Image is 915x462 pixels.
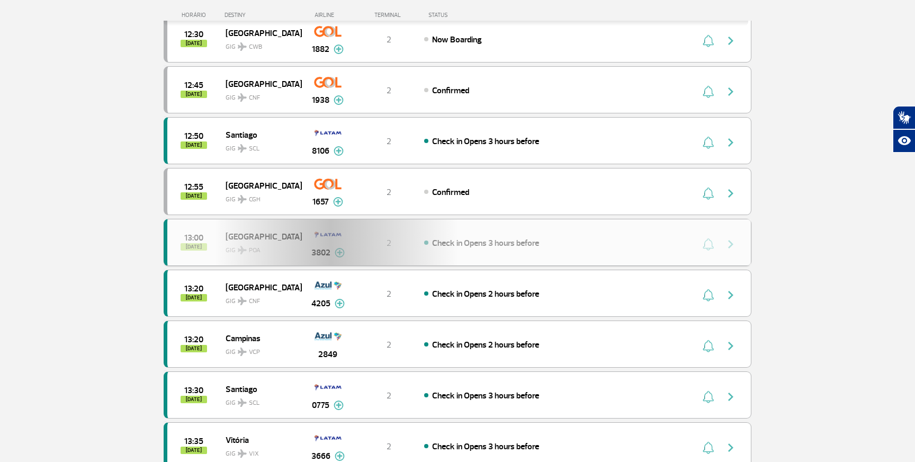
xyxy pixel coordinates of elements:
img: seta-direita-painel-voo.svg [724,441,737,454]
img: sino-painel-voo.svg [703,136,714,149]
span: VCP [249,348,260,357]
span: CWB [249,42,262,52]
img: destiny_airplane.svg [238,348,247,356]
div: HORÁRIO [167,12,225,19]
span: VIX [249,449,259,459]
span: 1882 [312,43,329,56]
span: Santiago [226,382,293,396]
span: GIG [226,291,293,306]
span: GIG [226,443,293,459]
span: Check in Opens 2 hours before [432,340,539,350]
span: 1938 [312,94,329,106]
img: seta-direita-painel-voo.svg [724,136,737,149]
button: Abrir recursos assistivos. [893,129,915,153]
img: sino-painel-voo.svg [703,390,714,403]
span: GIG [226,342,293,357]
span: Now Boarding [432,34,482,45]
span: Check in Opens 2 hours before [432,289,539,299]
img: destiny_airplane.svg [238,398,247,407]
span: GIG [226,138,293,154]
span: [GEOGRAPHIC_DATA] [226,77,293,91]
img: destiny_airplane.svg [238,297,247,305]
img: seta-direita-painel-voo.svg [724,34,737,47]
span: 0775 [312,399,329,412]
img: seta-direita-painel-voo.svg [724,390,737,403]
span: 2025-09-29 13:35:00 [184,438,203,445]
div: Plugin de acessibilidade da Hand Talk. [893,106,915,153]
img: mais-info-painel-voo.svg [333,197,343,207]
div: DESTINY [225,12,302,19]
span: Santiago [226,128,293,141]
span: CNF [249,93,260,103]
span: [DATE] [181,345,207,352]
span: [GEOGRAPHIC_DATA] [226,179,293,192]
span: SCL [249,144,259,154]
img: seta-direita-painel-voo.svg [724,340,737,352]
span: Campinas [226,331,293,345]
span: 2 [387,289,391,299]
span: Check in Opens 3 hours before [432,390,539,401]
img: mais-info-painel-voo.svg [334,45,344,54]
span: GIG [226,189,293,205]
span: GIG [226,87,293,103]
img: destiny_airplane.svg [238,144,247,153]
span: CNF [249,297,260,306]
span: 8106 [312,145,329,157]
span: [DATE] [181,91,207,98]
span: 1657 [312,196,329,208]
span: Confirmed [432,85,469,96]
div: AIRLINE [301,12,354,19]
span: 2 [387,85,391,96]
img: destiny_airplane.svg [238,449,247,458]
span: 2 [387,340,391,350]
img: sino-painel-voo.svg [703,340,714,352]
img: seta-direita-painel-voo.svg [724,289,737,301]
img: destiny_airplane.svg [238,195,247,203]
img: sino-painel-voo.svg [703,187,714,200]
span: [GEOGRAPHIC_DATA] [226,26,293,40]
span: 4205 [311,297,330,310]
button: Abrir tradutor de língua de sinais. [893,106,915,129]
span: 2 [387,34,391,45]
span: 2025-09-29 12:30:00 [184,31,203,38]
span: [DATE] [181,396,207,403]
img: seta-direita-painel-voo.svg [724,187,737,200]
span: 2025-09-29 13:30:00 [184,387,203,394]
span: Check in Opens 3 hours before [432,136,539,147]
span: 2025-09-29 13:20:00 [184,336,203,343]
div: STATUS [423,12,509,19]
img: destiny_airplane.svg [238,93,247,102]
img: mais-info-painel-voo.svg [334,146,344,156]
span: 2 [387,136,391,147]
span: SCL [249,398,259,408]
span: 2 [387,390,391,401]
img: destiny_airplane.svg [238,42,247,51]
img: mais-info-painel-voo.svg [334,401,344,410]
span: 2025-09-29 13:20:00 [184,285,203,292]
span: 2025-09-29 12:45:00 [184,82,203,89]
img: mais-info-painel-voo.svg [335,451,345,461]
span: [DATE] [181,447,207,454]
img: sino-painel-voo.svg [703,441,714,454]
img: sino-painel-voo.svg [703,289,714,301]
div: TERMINAL [354,12,423,19]
span: [GEOGRAPHIC_DATA] [226,280,293,294]
span: 2 [387,187,391,198]
span: [DATE] [181,141,207,149]
span: 2 [387,441,391,452]
span: 2025-09-29 12:50:00 [184,132,203,140]
span: 2849 [318,348,337,361]
span: Vitória [226,433,293,447]
img: mais-info-painel-voo.svg [334,95,344,105]
img: seta-direita-painel-voo.svg [724,85,737,98]
span: CGH [249,195,261,205]
span: GIG [226,37,293,52]
span: Check in Opens 3 hours before [432,441,539,452]
span: [DATE] [181,294,207,301]
img: sino-painel-voo.svg [703,34,714,47]
span: Confirmed [432,187,469,198]
span: 2025-09-29 12:55:00 [184,183,203,191]
span: [DATE] [181,192,207,200]
img: sino-painel-voo.svg [703,85,714,98]
span: [DATE] [181,40,207,47]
